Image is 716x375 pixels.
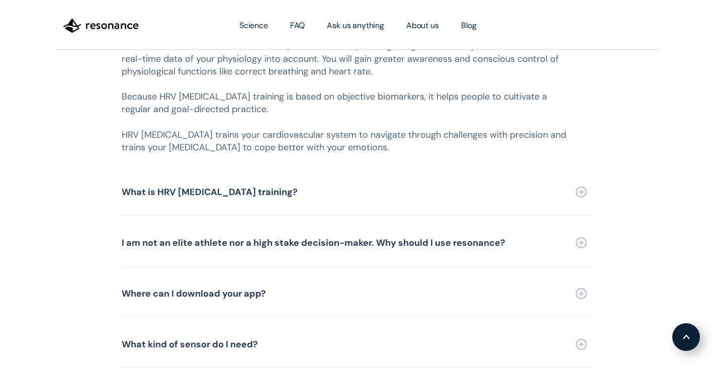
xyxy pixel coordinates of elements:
a: What is HRV [MEDICAL_DATA] training? [122,169,594,216]
img: Expand FAQ section [576,186,587,198]
a: I am not an elite athlete nor a high stake decision-maker. Why should I use resonance? [122,220,594,266]
img: Expand FAQ section [576,339,587,350]
div: I am not an elite athlete nor a high stake decision-maker. Why should I use resonance? [122,238,505,247]
a: home [56,10,146,41]
img: Expand FAQ section [576,288,587,299]
a: What kind of sensor do I need? [122,321,594,368]
img: Expand FAQ section [576,237,587,248]
div: What kind of sensor do I need? [122,340,258,349]
a: About us [395,12,450,40]
a: Blog [450,12,488,40]
div: What is HRV [MEDICAL_DATA] training? [122,187,298,197]
a: FAQ [279,12,316,40]
a: Ask us anything [316,12,395,40]
a: Where can I download your app? [122,270,594,317]
div: Where can I download your app? [122,289,266,298]
p: Similar to regular meditation practices HRV [MEDICAL_DATA] training strengthens your Mind-body co... [122,17,574,164]
a: Science [228,12,279,40]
